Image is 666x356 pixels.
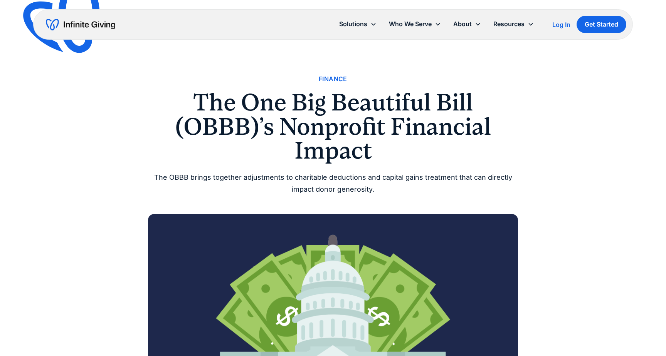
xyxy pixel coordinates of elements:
[319,74,347,84] a: Finance
[46,18,115,31] a: home
[487,16,540,32] div: Resources
[148,172,518,195] div: The OBBB brings together adjustments to charitable deductions and capital gains treatment that ca...
[552,20,570,29] a: Log In
[383,16,447,32] div: Who We Serve
[493,19,525,29] div: Resources
[577,16,626,33] a: Get Started
[447,16,487,32] div: About
[333,16,383,32] div: Solutions
[453,19,472,29] div: About
[389,19,432,29] div: Who We Serve
[148,90,518,162] h1: The One Big Beautiful Bill (OBBB)’s Nonprofit Financial Impact
[552,22,570,28] div: Log In
[339,19,367,29] div: Solutions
